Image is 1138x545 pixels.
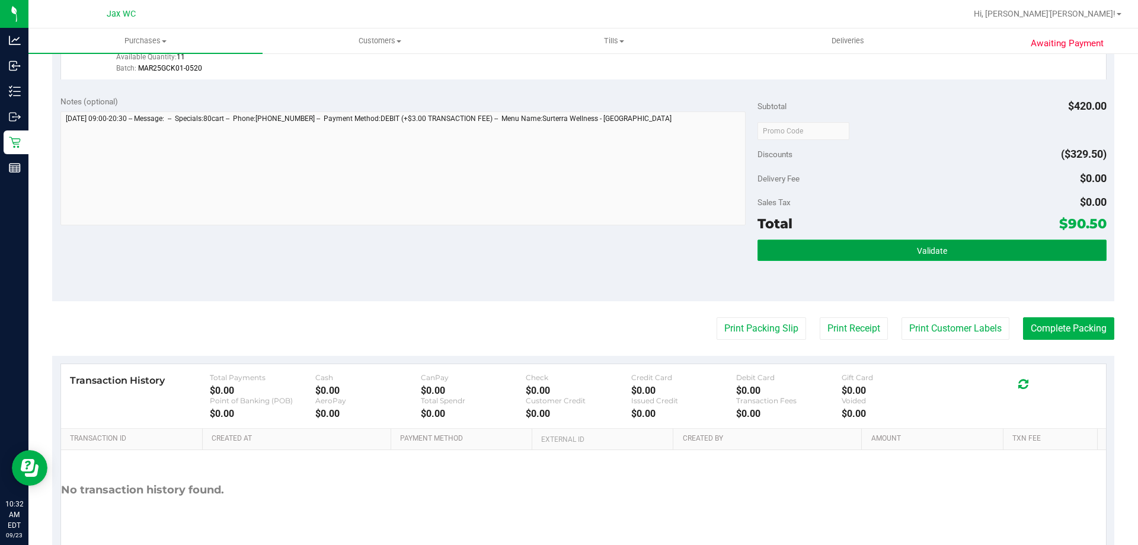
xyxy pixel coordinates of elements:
span: 11 [177,53,185,61]
div: Cash [315,373,421,382]
div: Point of Banking (POB) [210,396,315,405]
div: $0.00 [315,408,421,419]
inline-svg: Outbound [9,111,21,123]
p: 10:32 AM EDT [5,499,23,531]
span: $420.00 [1068,100,1107,112]
span: Awaiting Payment [1031,37,1104,50]
button: Print Customer Labels [902,317,1009,340]
span: Hi, [PERSON_NAME]'[PERSON_NAME]! [974,9,1115,18]
inline-svg: Reports [9,162,21,174]
a: Created At [212,434,386,444]
div: CanPay [421,373,526,382]
div: Customer Credit [526,396,631,405]
span: Total [757,215,792,232]
div: Transaction Fees [736,396,842,405]
span: Delivery Fee [757,174,800,183]
inline-svg: Analytics [9,34,21,46]
span: Deliveries [816,36,880,46]
div: Debit Card [736,373,842,382]
span: Notes (optional) [60,97,118,106]
div: $0.00 [315,385,421,396]
div: $0.00 [421,385,526,396]
div: $0.00 [526,385,631,396]
span: $90.50 [1059,215,1107,232]
div: $0.00 [842,408,947,419]
div: $0.00 [526,408,631,419]
div: No transaction history found. [61,450,224,530]
div: $0.00 [842,385,947,396]
span: Purchases [28,36,263,46]
th: External ID [532,429,673,450]
p: 09/23 [5,531,23,540]
span: Customers [263,36,496,46]
div: $0.00 [736,408,842,419]
inline-svg: Retail [9,136,21,148]
div: $0.00 [736,385,842,396]
span: MAR25GCK01-0520 [138,64,202,72]
div: Issued Credit [631,396,737,405]
span: $0.00 [1080,196,1107,208]
span: Subtotal [757,101,787,111]
div: $0.00 [421,408,526,419]
div: Available Quantity: [116,49,383,72]
a: Created By [683,434,857,444]
div: $0.00 [631,385,737,396]
div: Gift Card [842,373,947,382]
div: $0.00 [210,408,315,419]
div: Voided [842,396,947,405]
span: ($329.50) [1061,148,1107,160]
span: Validate [917,246,947,256]
inline-svg: Inbound [9,60,21,72]
span: Tills [497,36,730,46]
a: Txn Fee [1012,434,1092,444]
span: Jax WC [107,9,136,19]
div: $0.00 [210,385,315,396]
a: Payment Method [400,434,528,444]
div: Total Payments [210,373,315,382]
span: Batch: [116,64,136,72]
div: Credit Card [631,373,737,382]
div: Check [526,373,631,382]
span: $0.00 [1080,172,1107,184]
inline-svg: Inventory [9,85,21,97]
button: Print Receipt [820,317,888,340]
a: Amount [871,434,999,444]
input: Promo Code [757,122,849,140]
div: $0.00 [631,408,737,419]
button: Complete Packing [1023,317,1114,340]
a: Transaction ID [70,434,198,444]
span: Discounts [757,144,792,165]
iframe: Resource center [12,450,47,486]
button: Print Packing Slip [717,317,806,340]
span: Sales Tax [757,197,791,207]
div: AeroPay [315,396,421,405]
div: Total Spendr [421,396,526,405]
